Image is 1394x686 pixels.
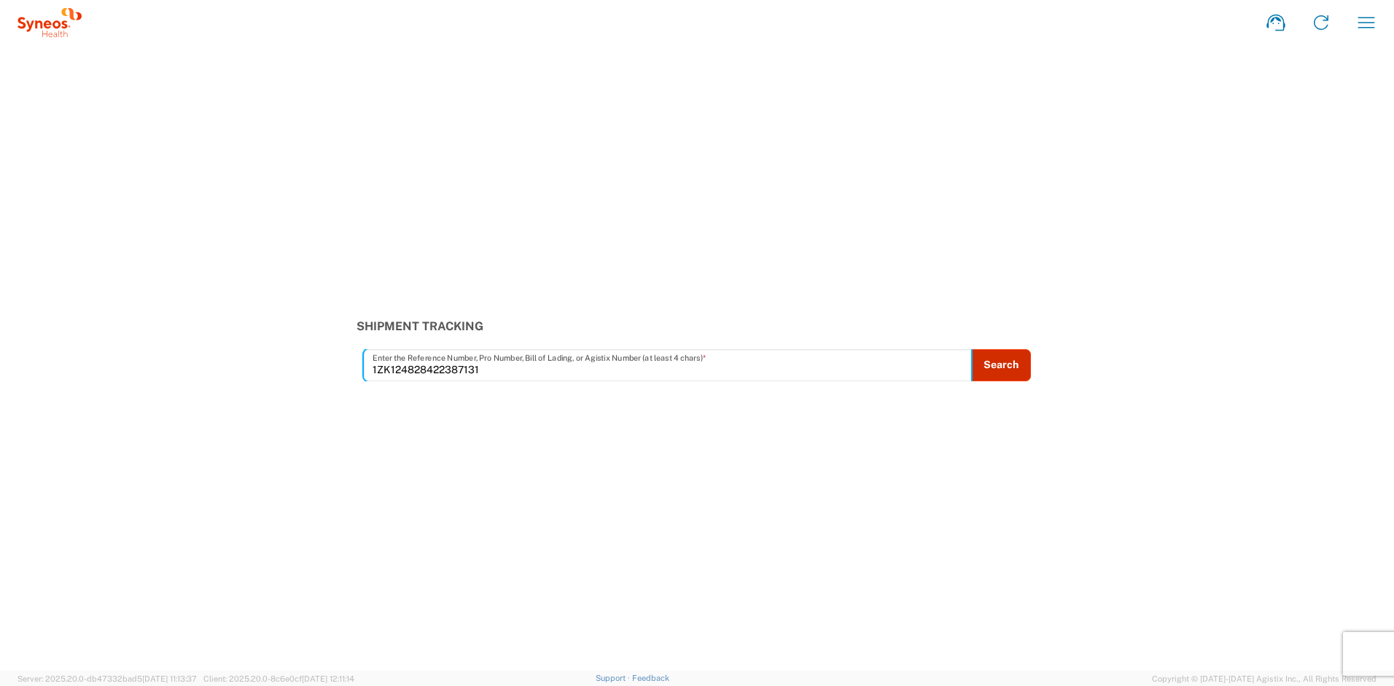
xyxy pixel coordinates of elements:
span: Server: 2025.20.0-db47332bad5 [17,674,197,683]
span: Client: 2025.20.0-8c6e0cf [203,674,354,683]
span: Copyright © [DATE]-[DATE] Agistix Inc., All Rights Reserved [1152,672,1377,685]
button: Search [971,349,1031,381]
span: [DATE] 11:13:37 [142,674,197,683]
a: Support [596,674,632,682]
h3: Shipment Tracking [357,319,1038,333]
a: Feedback [632,674,669,682]
span: [DATE] 12:11:14 [302,674,354,683]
